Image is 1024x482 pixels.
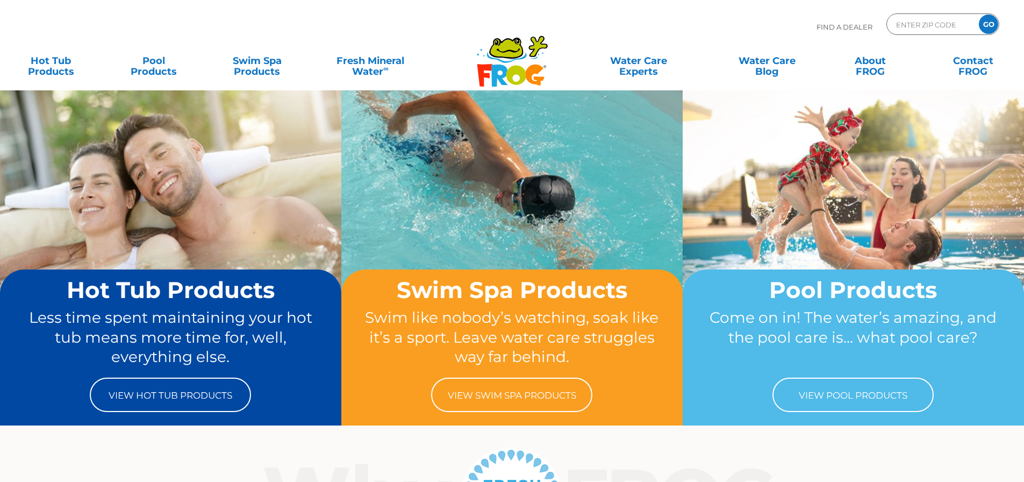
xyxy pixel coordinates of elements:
p: Swim like nobody’s watching, soak like it’s a sport. Leave water care struggles way far behind. [362,308,662,367]
img: home-banner-pool-short [683,90,1024,345]
h2: Swim Spa Products [362,278,662,302]
a: PoolProducts [114,50,194,72]
a: View Hot Tub Products [90,378,251,412]
h2: Hot Tub Products [20,278,321,302]
p: Come on in! The water’s amazing, and the pool care is… what pool care? [703,308,1004,367]
p: Less time spent maintaining your hot tub means more time for, well, everything else. [20,308,321,367]
a: Swim SpaProducts [217,50,297,72]
a: View Swim Spa Products [431,378,592,412]
h2: Pool Products [703,278,1004,302]
a: Water CareExperts [574,50,704,72]
img: home-banner-swim-spa-short [341,90,683,345]
a: Hot TubProducts [11,50,91,72]
a: Fresh MineralWater∞ [320,50,420,72]
a: View Pool Products [772,378,934,412]
input: GO [979,15,998,34]
a: AboutFROG [830,50,910,72]
sup: ∞ [383,64,389,73]
p: Find A Dealer [817,13,872,40]
a: Water CareBlog [727,50,807,72]
a: ContactFROG [933,50,1013,72]
img: Frog Products Logo [471,22,554,87]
